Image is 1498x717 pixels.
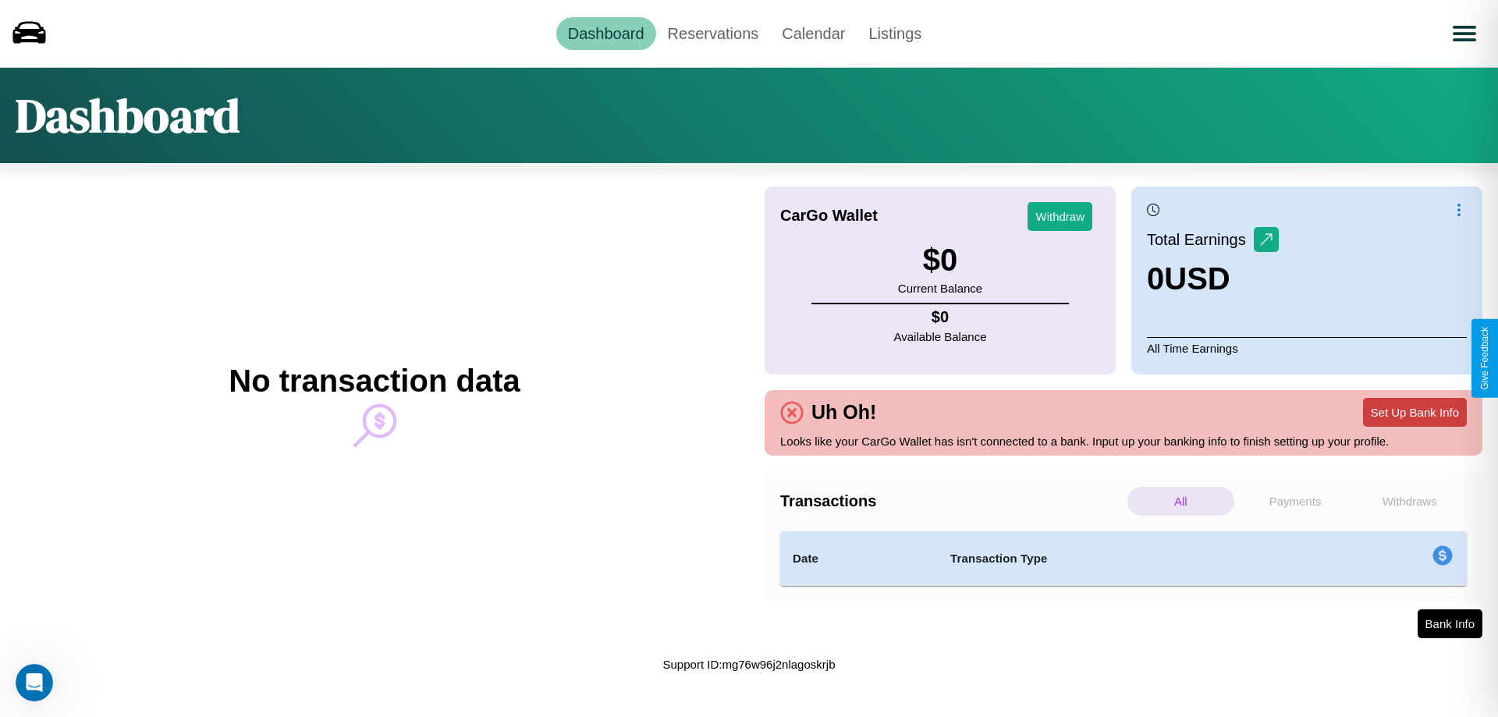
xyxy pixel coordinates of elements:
[1028,202,1092,231] button: Withdraw
[894,308,987,326] h4: $ 0
[1127,487,1234,516] p: All
[1443,12,1486,55] button: Open menu
[1242,487,1349,516] p: Payments
[16,664,53,701] iframe: Intercom live chat
[1356,487,1463,516] p: Withdraws
[663,654,836,675] p: Support ID: mg76w96j2nlagoskrjb
[1479,327,1490,390] div: Give Feedback
[780,207,878,225] h4: CarGo Wallet
[780,431,1467,452] p: Looks like your CarGo Wallet has isn't connected to a bank. Input up your banking info to finish ...
[1147,337,1467,359] p: All Time Earnings
[857,17,933,50] a: Listings
[229,364,520,399] h2: No transaction data
[770,17,857,50] a: Calendar
[1363,398,1467,427] button: Set Up Bank Info
[898,243,982,278] h3: $ 0
[1147,261,1279,296] h3: 0 USD
[780,492,1123,510] h4: Transactions
[556,17,656,50] a: Dashboard
[1418,609,1482,638] button: Bank Info
[804,401,884,424] h4: Uh Oh!
[894,326,987,347] p: Available Balance
[656,17,771,50] a: Reservations
[1147,225,1254,254] p: Total Earnings
[16,83,240,147] h1: Dashboard
[780,531,1467,586] table: simple table
[950,549,1305,568] h4: Transaction Type
[793,549,925,568] h4: Date
[898,278,982,299] p: Current Balance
